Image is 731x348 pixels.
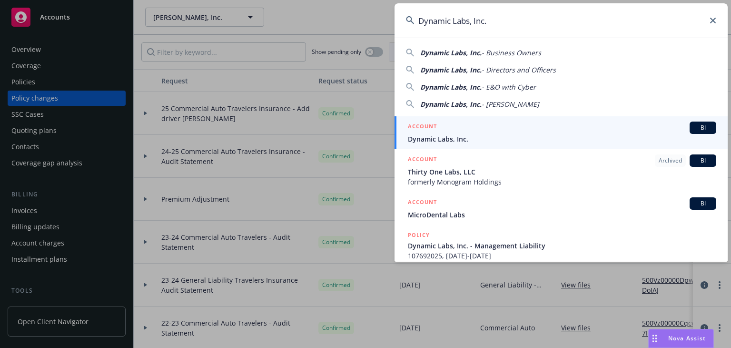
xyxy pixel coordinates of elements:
[408,177,716,187] span: formerly Monogram Holdings
[395,192,728,225] a: ACCOUNTBIMicroDental Labs
[420,82,482,92] span: Dynamic Labs, Inc.
[395,116,728,149] a: ACCOUNTBIDynamic Labs, Inc.
[408,241,716,251] span: Dynamic Labs, Inc. - Management Liability
[395,3,728,38] input: Search...
[420,48,482,57] span: Dynamic Labs, Inc.
[408,154,437,166] h5: ACCOUNT
[395,225,728,266] a: POLICYDynamic Labs, Inc. - Management Liability107692025, [DATE]-[DATE]
[408,251,716,261] span: 107692025, [DATE]-[DATE]
[659,156,682,165] span: Archived
[408,134,716,144] span: Dynamic Labs, Inc.
[408,167,716,177] span: Thirty One Labs, LLC
[482,65,556,74] span: - Directors and Officers
[649,329,661,348] div: Drag to move
[482,48,541,57] span: - Business Owners
[408,210,716,220] span: MicroDental Labs
[693,156,712,165] span: BI
[693,123,712,132] span: BI
[408,230,430,240] h5: POLICY
[408,122,437,133] h5: ACCOUNT
[482,100,539,109] span: - [PERSON_NAME]
[408,197,437,209] h5: ACCOUNT
[482,82,536,92] span: - E&O with Cyber
[668,334,706,342] span: Nova Assist
[648,329,714,348] button: Nova Assist
[693,199,712,208] span: BI
[420,65,482,74] span: Dynamic Labs, Inc.
[395,149,728,192] a: ACCOUNTArchivedBIThirty One Labs, LLCformerly Monogram Holdings
[420,100,482,109] span: Dynamic Labs, Inc.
